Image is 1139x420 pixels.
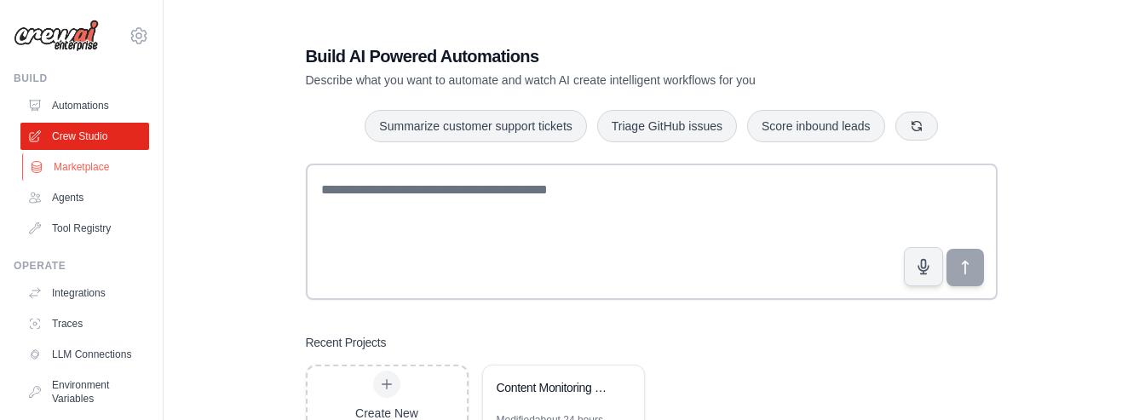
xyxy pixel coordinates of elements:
[306,334,387,351] h3: Recent Projects
[1054,338,1139,420] iframe: Chat Widget
[597,110,737,142] button: Triage GitHub issues
[20,310,149,337] a: Traces
[22,153,151,181] a: Marketplace
[904,247,943,286] button: Click to speak your automation idea
[20,371,149,412] a: Environment Variables
[365,110,586,142] button: Summarize customer support tickets
[20,92,149,119] a: Automations
[895,112,938,141] button: Get new suggestions
[306,44,878,68] h1: Build AI Powered Automations
[20,215,149,242] a: Tool Registry
[20,123,149,150] a: Crew Studio
[306,72,878,89] p: Describe what you want to automate and watch AI create intelligent workflows for you
[14,259,149,273] div: Operate
[20,279,149,307] a: Integrations
[14,20,99,52] img: Logo
[497,379,613,396] div: Content Monitoring Email Alerts
[14,72,149,85] div: Build
[20,341,149,368] a: LLM Connections
[20,184,149,211] a: Agents
[747,110,885,142] button: Score inbound leads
